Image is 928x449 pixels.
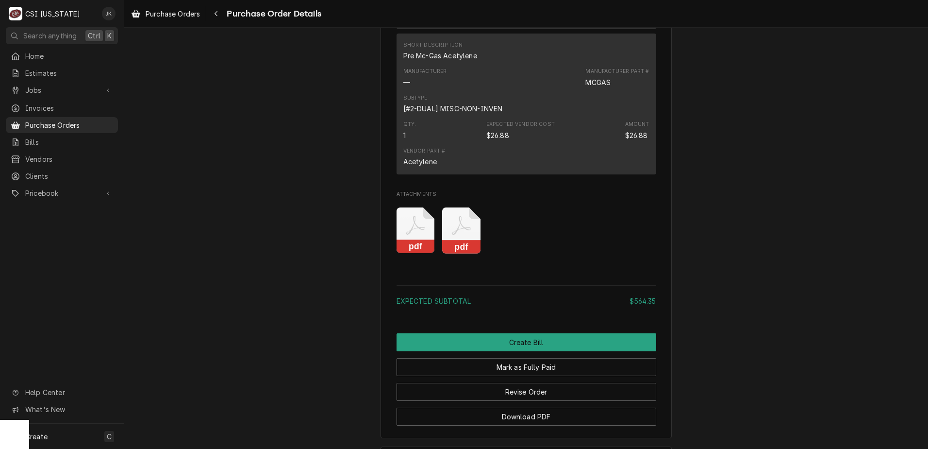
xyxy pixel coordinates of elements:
a: Go to Help Center [6,384,118,400]
div: Subtype [403,94,503,114]
div: Part Number [585,77,611,87]
button: pdf [442,207,481,254]
div: Manufacturer [403,68,447,87]
div: C [9,7,22,20]
a: Go to Pricebook [6,185,118,201]
a: Estimates [6,65,118,81]
span: Create [25,432,48,441]
span: Purchase Order Details [224,7,321,20]
div: CSI [US_STATE] [25,9,80,19]
div: Subtype [403,94,428,102]
span: Expected Subtotal [397,297,471,305]
div: Amount [625,121,649,140]
span: Pricebook [25,188,99,198]
div: Button Group Row [397,351,656,376]
div: Subtype [403,104,503,114]
a: Purchase Orders [127,6,204,22]
div: Amount Summary [397,281,656,313]
div: Expected Vendor Cost [486,121,555,140]
div: Manufacturer [403,68,447,75]
div: Short Description [403,51,477,61]
span: Bills [25,137,113,147]
div: Acetylene [403,156,437,167]
button: Revise Order [397,383,656,401]
span: Jobs [25,85,99,95]
div: Jeff Kuehl's Avatar [102,7,116,20]
div: Qty. [403,121,416,128]
div: Attachments [397,190,656,261]
div: Subtotal [397,296,656,306]
span: What's New [25,404,112,414]
span: C [107,432,112,442]
a: Invoices [6,100,118,116]
button: pdf [397,207,435,254]
div: Button Group [397,333,656,426]
div: Short Description [403,41,463,49]
div: Expected Vendor Cost [486,130,509,140]
div: CSI Kentucky's Avatar [9,7,22,20]
a: Clients [6,168,118,184]
div: Vendor Part # [403,147,446,155]
span: K [107,31,112,41]
a: Bills [6,134,118,150]
span: Vendors [25,154,113,164]
span: Purchase Orders [25,120,113,130]
button: Mark as Fully Paid [397,358,656,376]
div: Button Group Row [397,376,656,401]
a: Home [6,48,118,64]
span: Clients [25,171,113,181]
span: Ctrl [88,31,100,41]
div: Amount [625,130,648,140]
div: Quantity [403,121,416,140]
span: Purchase Orders [146,9,200,19]
a: Go to What's New [6,401,118,417]
button: Create Bill [397,333,656,351]
div: Manufacturer Part # [585,68,649,75]
div: JK [102,7,116,20]
div: Line Item [397,34,656,174]
div: Part Number [585,68,649,87]
a: Purchase Orders [6,117,118,133]
span: Invoices [25,103,113,113]
div: Button Group Row [397,401,656,426]
div: $564.35 [630,296,656,306]
div: Quantity [403,130,406,140]
div: Expected Vendor Cost [486,121,555,128]
div: Short Description [403,41,477,61]
a: Go to Jobs [6,82,118,98]
button: Navigate back [208,6,224,21]
div: Manufacturer [403,77,410,87]
span: Attachments [397,190,656,198]
button: Search anythingCtrlK [6,27,118,44]
span: Attachments [397,200,656,261]
span: Help Center [25,387,112,397]
span: Search anything [23,31,77,41]
span: Estimates [25,68,113,78]
span: Home [25,51,113,61]
button: Download PDF [397,408,656,426]
a: Vendors [6,151,118,167]
div: Amount [625,121,649,128]
div: Button Group Row [397,333,656,351]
